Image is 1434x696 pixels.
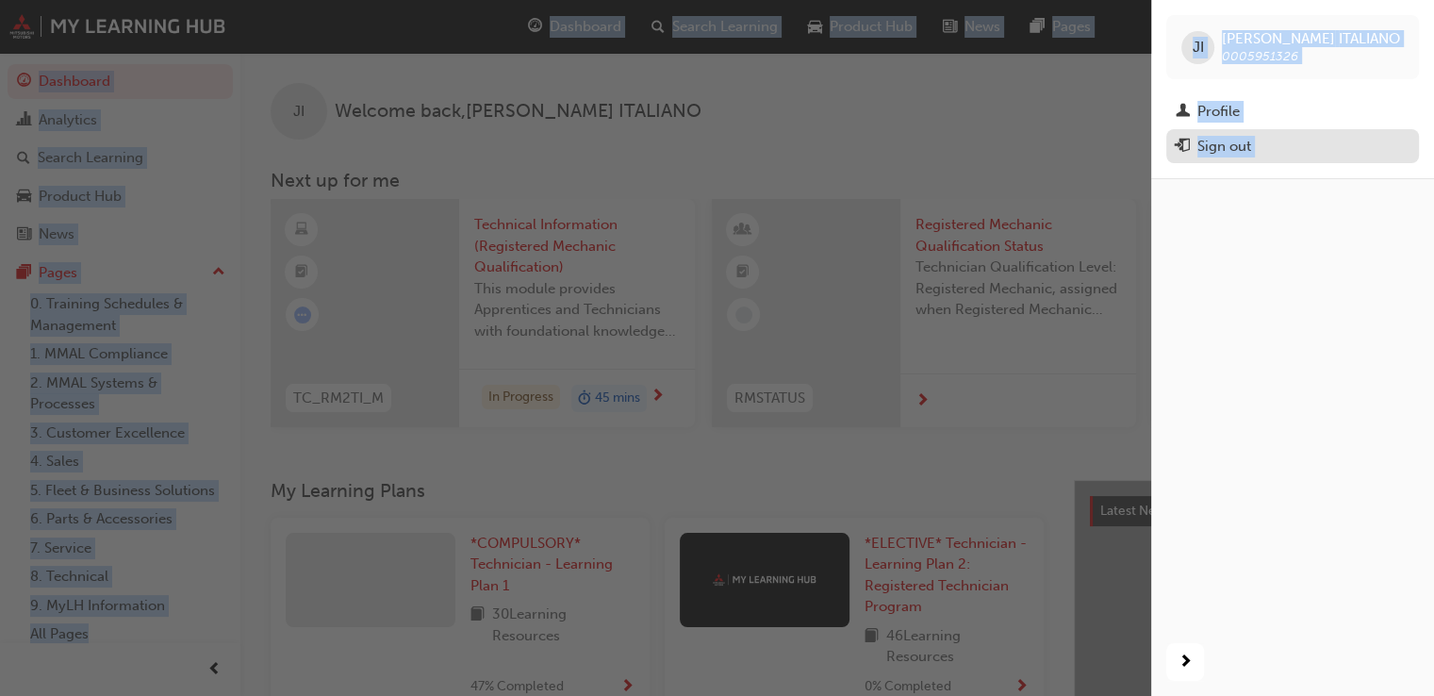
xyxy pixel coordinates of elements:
[1197,136,1251,157] div: Sign out
[1222,30,1400,47] span: [PERSON_NAME] ITALIANO
[1176,104,1190,121] span: man-icon
[1176,139,1190,156] span: exit-icon
[1166,129,1419,164] button: Sign out
[1197,101,1240,123] div: Profile
[1193,37,1204,58] span: JI
[1222,48,1298,64] span: 0005951326
[1166,94,1419,129] a: Profile
[1179,651,1193,674] span: next-icon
